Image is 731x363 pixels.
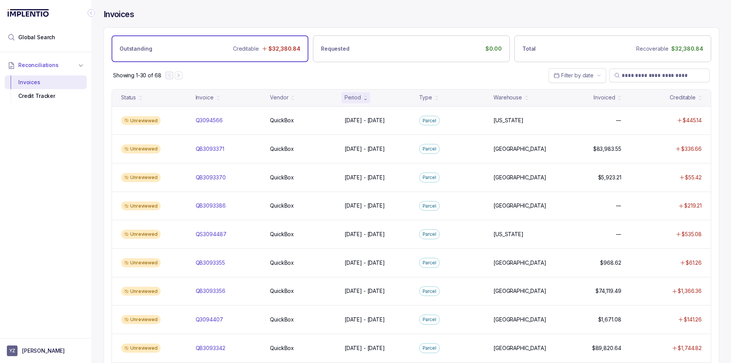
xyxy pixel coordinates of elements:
span: Global Search [18,34,55,41]
p: QuickBox [270,202,294,209]
p: Parcel [423,288,436,295]
p: Q3094566 [196,117,223,124]
p: [PERSON_NAME] [22,347,65,355]
div: Unreviewed [121,116,161,125]
p: QuickBox [270,316,294,323]
p: $0.00 [485,45,502,53]
p: [US_STATE] [493,230,524,238]
button: User initials[PERSON_NAME] [7,345,85,356]
div: Reconciliations [5,74,87,105]
p: — [616,117,621,124]
p: QB3093370 [196,174,226,181]
div: Creditable [670,94,696,101]
p: $535.08 [682,230,702,238]
p: $55.42 [685,174,702,181]
p: $32,380.84 [268,45,300,53]
p: QB3093356 [196,287,225,295]
p: Requested [321,45,350,53]
p: QB3093355 [196,259,225,267]
p: Parcel [423,117,436,125]
p: Parcel [423,145,436,153]
div: Invoices [11,75,81,89]
p: QB3093386 [196,202,226,209]
div: Unreviewed [121,344,161,353]
div: Unreviewed [121,201,161,211]
p: [DATE] - [DATE] [345,117,385,124]
p: $89,820.64 [592,344,621,352]
p: QB3093371 [196,145,224,153]
span: Filter by date [561,72,594,78]
p: [GEOGRAPHIC_DATA] [493,287,546,295]
p: Parcel [423,316,436,323]
search: Date Range Picker [554,72,594,79]
p: [DATE] - [DATE] [345,202,385,209]
div: Unreviewed [121,173,161,182]
p: [GEOGRAPHIC_DATA] [493,174,546,181]
div: Unreviewed [121,258,161,267]
p: $219.21 [684,202,702,209]
p: $336.66 [681,145,702,153]
h4: Invoices [104,9,134,20]
p: Parcel [423,259,436,267]
p: QuickBox [270,287,294,295]
button: Reconciliations [5,57,87,74]
p: $1,671.08 [598,316,621,323]
p: [DATE] - [DATE] [345,287,385,295]
div: Unreviewed [121,144,161,154]
p: [GEOGRAPHIC_DATA] [493,316,546,323]
p: $74,119.49 [595,287,621,295]
div: Status [121,94,136,101]
p: [GEOGRAPHIC_DATA] [493,145,546,153]
p: $83,983.55 [593,145,621,153]
div: Unreviewed [121,287,161,296]
p: $445.14 [683,117,702,124]
div: Collapse Icon [87,8,96,18]
div: Warehouse [493,94,522,101]
p: Outstanding [120,45,152,53]
p: [DATE] - [DATE] [345,230,385,238]
p: QB3093342 [196,344,225,352]
div: Vendor [270,94,288,101]
p: — [616,230,621,238]
p: Parcel [423,230,436,238]
p: QuickBox [270,344,294,352]
p: $968.62 [600,259,621,267]
p: [US_STATE] [493,117,524,124]
p: Parcel [423,202,436,210]
button: Date Range Picker [549,68,606,83]
div: Period [345,94,361,101]
p: Q3094407 [196,316,223,323]
p: Parcel [423,174,436,181]
p: $141.26 [684,316,702,323]
p: [DATE] - [DATE] [345,344,385,352]
p: $61.26 [686,259,702,267]
div: Invoiced [594,94,615,101]
p: QuickBox [270,230,294,238]
p: Parcel [423,344,436,352]
p: [GEOGRAPHIC_DATA] [493,344,546,352]
p: $1,744.82 [678,344,702,352]
p: [DATE] - [DATE] [345,145,385,153]
p: QS3094487 [196,230,227,238]
p: $5,923.21 [598,174,621,181]
p: [GEOGRAPHIC_DATA] [493,259,546,267]
span: User initials [7,345,18,356]
button: Next Page [175,72,182,79]
p: QuickBox [270,145,294,153]
p: [GEOGRAPHIC_DATA] [493,202,546,209]
div: Credit Tracker [11,89,81,103]
p: [DATE] - [DATE] [345,316,385,323]
p: Total [522,45,536,53]
p: QuickBox [270,117,294,124]
div: Unreviewed [121,230,161,239]
p: $1,366.36 [678,287,702,295]
p: Showing 1-30 of 68 [113,72,161,79]
div: Type [419,94,432,101]
p: $32,380.84 [671,45,703,53]
div: Invoice [196,94,214,101]
p: — [616,202,621,209]
p: QuickBox [270,259,294,267]
p: [DATE] - [DATE] [345,259,385,267]
div: Unreviewed [121,315,161,324]
p: QuickBox [270,174,294,181]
